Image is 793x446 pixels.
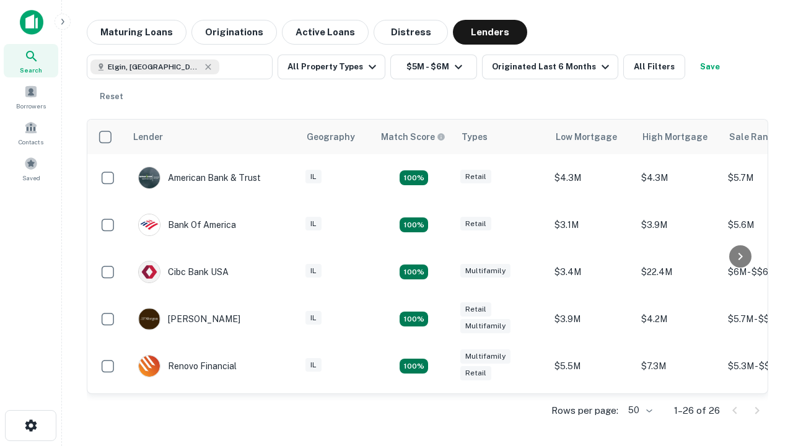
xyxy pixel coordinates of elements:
[460,319,510,333] div: Multifamily
[548,248,635,295] td: $3.4M
[381,130,443,144] h6: Match Score
[282,20,369,45] button: Active Loans
[139,167,160,188] img: picture
[548,154,635,201] td: $4.3M
[22,173,40,183] span: Saved
[139,308,160,330] img: picture
[454,120,548,154] th: Types
[4,80,58,113] a: Borrowers
[138,308,240,330] div: [PERSON_NAME]
[138,261,229,283] div: Cibc Bank USA
[191,20,277,45] button: Originations
[305,264,322,278] div: IL
[623,401,654,419] div: 50
[482,55,618,79] button: Originated Last 6 Months
[551,403,618,418] p: Rows per page:
[460,302,491,317] div: Retail
[92,84,131,109] button: Reset
[108,61,201,72] span: Elgin, [GEOGRAPHIC_DATA], [GEOGRAPHIC_DATA]
[374,120,454,154] th: Capitalize uses an advanced AI algorithm to match your search with the best lender. The match sco...
[138,167,261,189] div: American Bank & Trust
[635,120,722,154] th: High Mortgage
[548,295,635,343] td: $3.9M
[453,20,527,45] button: Lenders
[460,217,491,231] div: Retail
[305,311,322,325] div: IL
[460,349,510,364] div: Multifamily
[4,116,58,149] a: Contacts
[635,295,722,343] td: $4.2M
[390,55,477,79] button: $5M - $6M
[278,55,385,79] button: All Property Types
[305,170,322,184] div: IL
[462,129,488,144] div: Types
[139,214,160,235] img: picture
[460,264,510,278] div: Multifamily
[400,312,428,326] div: Matching Properties: 4, hasApolloMatch: undefined
[635,201,722,248] td: $3.9M
[400,265,428,279] div: Matching Properties: 4, hasApolloMatch: undefined
[731,347,793,406] iframe: Chat Widget
[20,65,42,75] span: Search
[548,120,635,154] th: Low Mortgage
[492,59,613,74] div: Originated Last 6 Months
[139,261,160,282] img: picture
[690,55,730,79] button: Save your search to get updates of matches that match your search criteria.
[20,10,43,35] img: capitalize-icon.png
[635,390,722,437] td: $3.1M
[4,44,58,77] a: Search
[642,129,708,144] div: High Mortgage
[400,170,428,185] div: Matching Properties: 7, hasApolloMatch: undefined
[87,20,186,45] button: Maturing Loans
[635,248,722,295] td: $22.4M
[138,355,237,377] div: Renovo Financial
[548,343,635,390] td: $5.5M
[299,120,374,154] th: Geography
[635,154,722,201] td: $4.3M
[305,217,322,231] div: IL
[460,170,491,184] div: Retail
[460,366,491,380] div: Retail
[374,20,448,45] button: Distress
[623,55,685,79] button: All Filters
[139,356,160,377] img: picture
[548,390,635,437] td: $2.2M
[548,201,635,248] td: $3.1M
[674,403,720,418] p: 1–26 of 26
[4,152,58,185] a: Saved
[16,101,46,111] span: Borrowers
[133,129,163,144] div: Lender
[635,343,722,390] td: $7.3M
[556,129,617,144] div: Low Mortgage
[138,214,236,236] div: Bank Of America
[19,137,43,147] span: Contacts
[381,130,445,144] div: Capitalize uses an advanced AI algorithm to match your search with the best lender. The match sco...
[307,129,355,144] div: Geography
[400,217,428,232] div: Matching Properties: 4, hasApolloMatch: undefined
[305,358,322,372] div: IL
[126,120,299,154] th: Lender
[400,359,428,374] div: Matching Properties: 4, hasApolloMatch: undefined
